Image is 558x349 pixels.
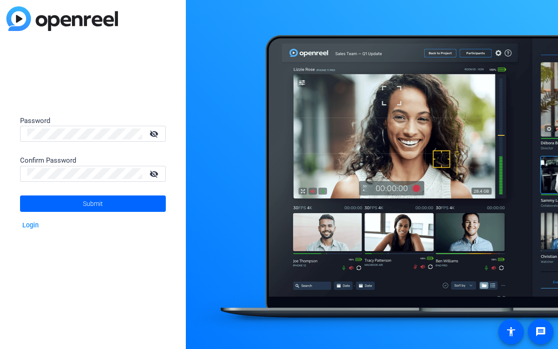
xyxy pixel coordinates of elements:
[6,6,118,31] img: blue-gradient.svg
[22,221,39,229] a: Login
[20,195,166,212] button: Submit
[506,326,517,337] mat-icon: accessibility
[83,192,103,215] span: Submit
[20,117,50,125] span: Password
[144,127,166,140] mat-icon: visibility_off
[20,156,76,164] span: Confirm Password
[535,326,546,337] mat-icon: message
[144,167,166,180] mat-icon: visibility_off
